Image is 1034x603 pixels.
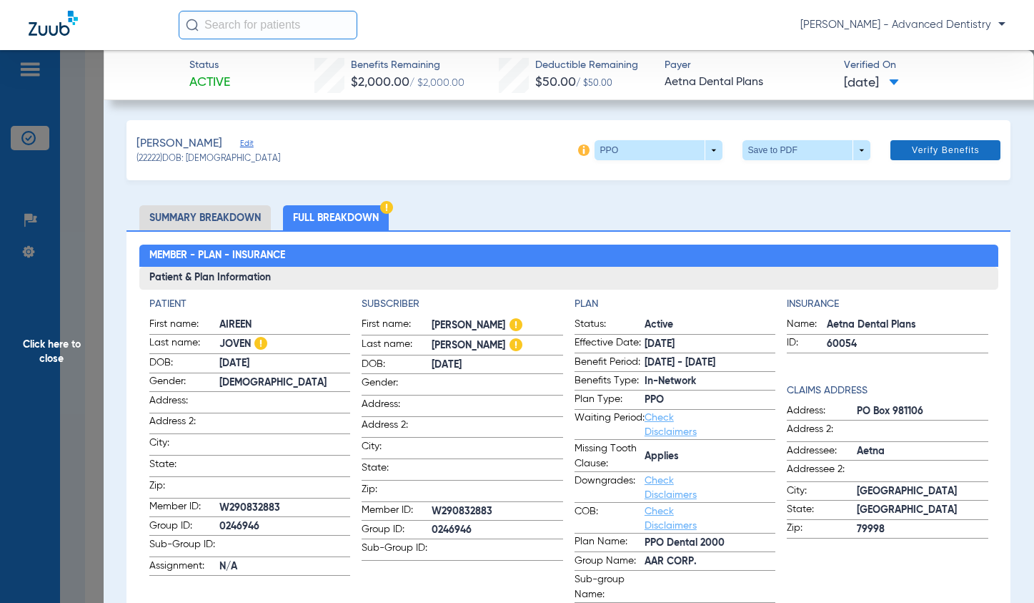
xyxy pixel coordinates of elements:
[787,297,988,312] h4: Insurance
[362,503,432,520] span: Member ID:
[595,140,722,160] button: PPO
[578,144,590,156] img: info-icon
[189,58,230,73] span: Status
[149,519,219,536] span: Group ID:
[509,338,522,351] img: Hazard
[139,267,998,290] h3: Patient & Plan Information
[645,554,776,569] span: AAR CORP.
[535,76,576,89] span: $50.00
[149,356,219,373] span: DOB:
[575,373,645,391] span: Benefits Type:
[283,205,389,230] li: Full Breakdown
[645,393,776,408] span: PPO
[432,358,563,373] span: [DATE]
[149,537,219,557] span: Sub-Group ID:
[575,572,645,602] span: Sub-group Name:
[575,355,645,372] span: Benefit Period:
[149,479,219,498] span: Zip:
[362,376,432,395] span: Gender:
[645,318,776,333] span: Active
[254,337,267,350] img: Hazard
[857,522,988,537] span: 79998
[827,318,988,333] span: Aetna Dental Plans
[787,383,988,398] h4: Claims Address
[575,317,645,334] span: Status:
[219,519,351,534] span: 0246946
[800,18,1005,32] span: [PERSON_NAME] - Advanced Dentistry
[149,393,219,413] span: Address:
[149,317,219,334] span: First name:
[432,504,563,519] span: W290832883
[575,392,645,409] span: Plan Type:
[136,153,280,166] span: (22222) DOB: [DEMOGRAPHIC_DATA]
[136,135,222,153] span: [PERSON_NAME]
[362,397,432,416] span: Address:
[139,245,998,268] h2: Member - Plan - Insurance
[912,144,980,156] span: Verify Benefits
[645,476,697,500] a: Check Disclaimers
[186,19,199,31] img: Search Icon
[857,484,988,499] span: [GEOGRAPHIC_DATA]
[844,74,899,92] span: [DATE]
[149,374,219,391] span: Gender:
[645,506,697,531] a: Check Disclaimers
[351,58,464,73] span: Benefits Remaining
[787,317,827,334] span: Name:
[362,541,432,560] span: Sub-Group ID:
[857,404,988,419] span: PO Box 981106
[362,357,432,374] span: DOB:
[362,337,432,355] span: Last name:
[575,335,645,353] span: Effective Date:
[665,58,831,73] span: Payer
[149,297,351,312] h4: Patient
[219,335,351,353] span: JOVEN
[645,356,776,371] span: [DATE] - [DATE]
[351,76,409,89] span: $2,000.00
[219,559,351,574] span: N/A
[219,501,351,516] span: W290832883
[575,297,776,312] h4: Plan
[787,335,827,353] span: ID:
[362,418,432,437] span: Address 2:
[575,474,645,502] span: Downgrades:
[189,74,230,92] span: Active
[787,403,857,421] span: Address:
[179,11,357,39] input: Search for patients
[787,502,857,519] span: State:
[645,374,776,389] span: In-Network
[575,411,645,439] span: Waiting Period:
[29,11,78,36] img: Zuub Logo
[149,436,219,455] span: City:
[645,337,776,352] span: [DATE]
[890,140,1000,160] button: Verify Benefits
[362,317,432,335] span: First name:
[575,554,645,571] span: Group Name:
[432,523,563,538] span: 0246946
[575,534,645,551] span: Plan Name:
[509,318,522,331] img: Hazard
[645,536,776,551] span: PPO Dental 2000
[787,521,857,538] span: Zip:
[645,449,776,464] span: Applies
[575,441,645,471] span: Missing Tooth Clause:
[219,356,351,371] span: [DATE]
[240,139,253,152] span: Edit
[576,79,612,88] span: / $50.00
[827,337,988,352] span: 60054
[219,318,351,333] span: AIREEN
[787,484,857,501] span: City:
[380,201,393,214] img: Hazard
[844,58,1010,73] span: Verified On
[362,297,563,312] h4: Subscriber
[742,140,870,160] button: Save to PDF
[535,58,638,73] span: Deductible Remaining
[787,443,857,461] span: Addressee:
[149,335,219,353] span: Last name:
[432,317,563,335] span: [PERSON_NAME]
[787,422,857,441] span: Address 2:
